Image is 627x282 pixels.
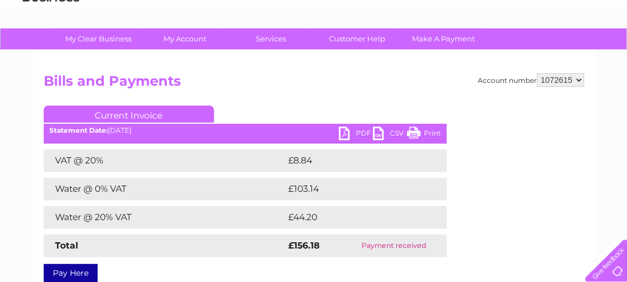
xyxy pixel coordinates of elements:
div: Account number [478,73,584,87]
td: £44.20 [285,206,424,229]
strong: £156.18 [288,240,319,251]
a: Log out [590,48,616,57]
strong: Total [55,240,78,251]
a: My Account [138,28,232,49]
td: £103.14 [285,178,425,200]
a: CSV [373,127,407,143]
a: Energy [456,48,481,57]
a: Pay Here [44,264,98,282]
td: Water @ 0% VAT [44,178,285,200]
a: Contact [552,48,579,57]
a: Water [427,48,449,57]
b: Statement Date: [49,126,108,134]
div: Clear Business is a trading name of Verastar Limited (registered in [GEOGRAPHIC_DATA] No. 3667643... [46,6,582,55]
a: 0333 014 3131 [413,6,491,20]
td: VAT @ 20% [44,149,285,172]
td: Water @ 20% VAT [44,206,285,229]
a: My Clear Business [52,28,145,49]
div: [DATE] [44,127,447,134]
a: Blog [528,48,545,57]
a: Services [224,28,318,49]
td: £8.84 [285,149,420,172]
a: Current Invoice [44,106,214,123]
h2: Bills and Payments [44,73,584,95]
td: Payment received [340,234,446,257]
a: Telecoms [487,48,521,57]
a: Print [407,127,441,143]
a: PDF [339,127,373,143]
img: logo.png [22,30,80,64]
a: Customer Help [310,28,404,49]
a: Make A Payment [397,28,490,49]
